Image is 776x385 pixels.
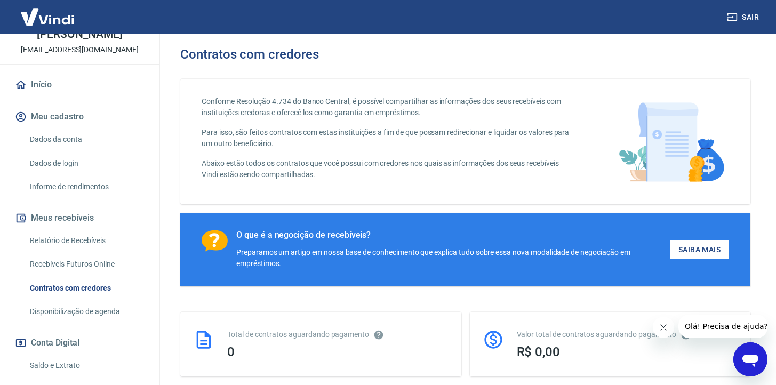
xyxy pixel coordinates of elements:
[670,240,729,260] a: Saiba Mais
[26,253,147,275] a: Recebíveis Futuros Online
[13,331,147,355] button: Conta Digital
[517,329,738,340] div: Valor total de contratos aguardando pagamento
[236,247,670,269] div: Preparamos um artigo em nossa base de conhecimento que explica tudo sobre essa nova modalidade de...
[227,329,449,340] div: Total de contratos aguardando pagamento
[26,277,147,299] a: Contratos com credores
[202,127,571,149] p: Para isso, são feitos contratos com estas instituições a fim de que possam redirecionar e liquida...
[236,230,670,240] div: O que é a negocição de recebíveis?
[26,230,147,252] a: Relatório de Recebíveis
[26,355,147,376] a: Saldo e Extrato
[202,96,571,118] p: Conforme Resolução 4.734 do Banco Central, é possível compartilhar as informações dos seus recebí...
[733,342,767,376] iframe: Botão para abrir a janela de mensagens
[26,176,147,198] a: Informe de rendimentos
[725,7,763,27] button: Sair
[613,96,729,187] img: main-image.9f1869c469d712ad33ce.png
[373,330,384,340] svg: Esses contratos não se referem à Vindi, mas sim a outras instituições.
[517,344,561,359] span: R$ 0,00
[13,73,147,97] a: Início
[202,158,571,180] p: Abaixo estão todos os contratos que você possui com credores nos quais as informações dos seus re...
[37,29,122,40] p: [PERSON_NAME]
[13,206,147,230] button: Meus recebíveis
[180,47,319,62] h3: Contratos com credores
[13,1,82,33] img: Vindi
[21,44,139,55] p: [EMAIL_ADDRESS][DOMAIN_NAME]
[26,129,147,150] a: Dados da conta
[6,7,90,16] span: Olá! Precisa de ajuda?
[13,105,147,129] button: Meu cadastro
[26,301,147,323] a: Disponibilização de agenda
[227,344,449,359] div: 0
[202,230,228,252] img: Ícone com um ponto de interrogação.
[653,317,674,338] iframe: Fechar mensagem
[26,153,147,174] a: Dados de login
[678,315,767,338] iframe: Mensagem da empresa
